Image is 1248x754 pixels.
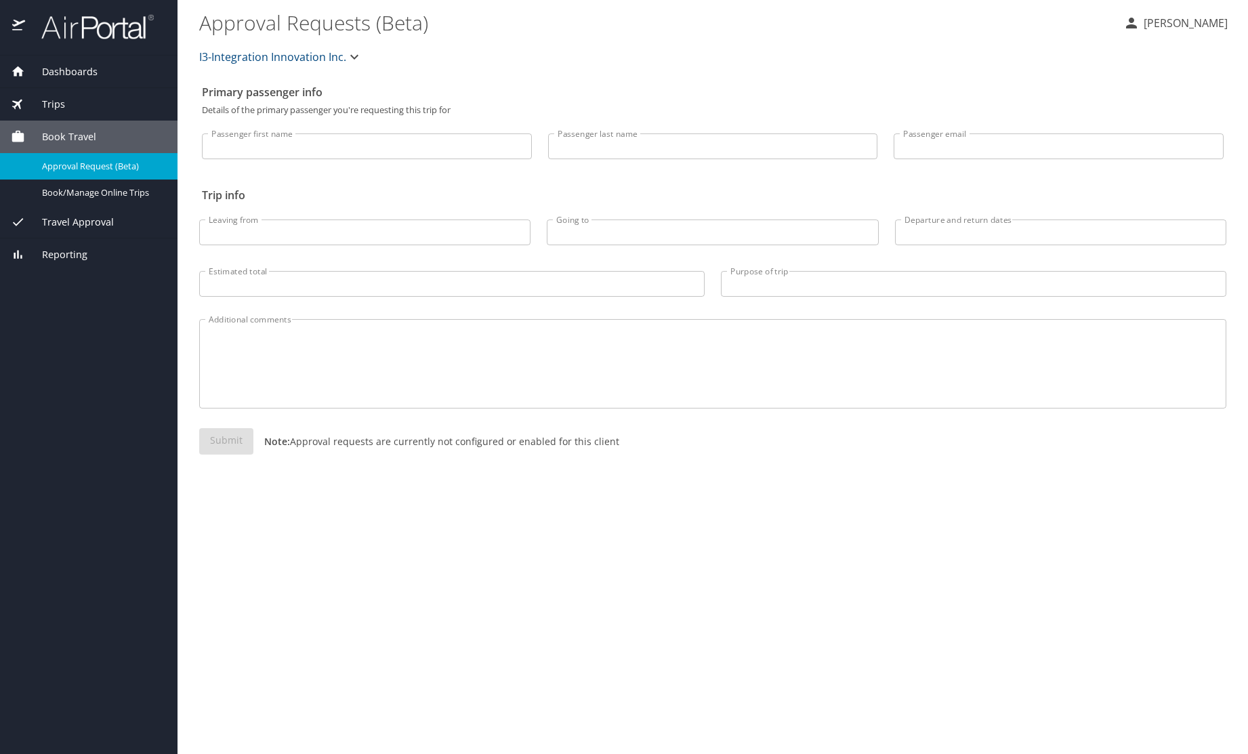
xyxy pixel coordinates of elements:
p: [PERSON_NAME] [1140,15,1228,31]
span: Trips [25,97,65,112]
p: Approval requests are currently not configured or enabled for this client [253,434,619,448]
h2: Trip info [202,184,1224,206]
button: [PERSON_NAME] [1118,11,1233,35]
strong: Note: [264,435,290,448]
span: I3-Integration Innovation Inc. [199,47,346,66]
span: Book/Manage Online Trips [42,186,161,199]
button: I3-Integration Innovation Inc. [194,43,368,70]
p: Details of the primary passenger you're requesting this trip for [202,106,1224,114]
span: Approval Request (Beta) [42,160,161,173]
img: icon-airportal.png [12,14,26,40]
h1: Approval Requests (Beta) [199,1,1112,43]
span: Travel Approval [25,215,114,230]
span: Reporting [25,247,87,262]
span: Book Travel [25,129,96,144]
img: airportal-logo.png [26,14,154,40]
span: Dashboards [25,64,98,79]
h2: Primary passenger info [202,81,1224,103]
